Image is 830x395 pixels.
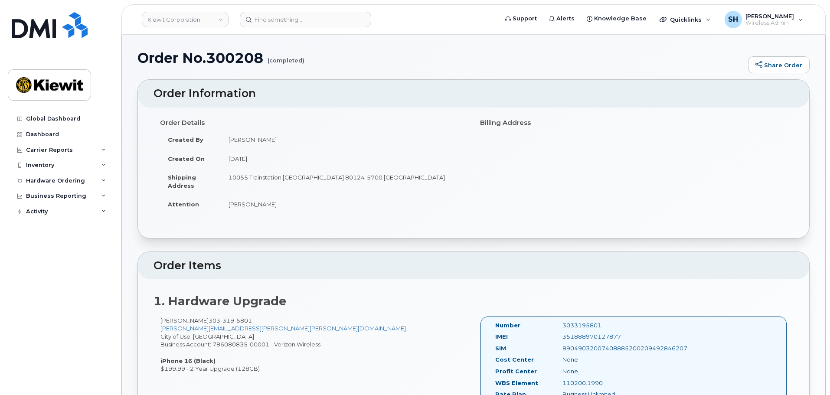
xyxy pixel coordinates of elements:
small: (completed) [268,50,304,64]
h1: Order No.300208 [137,50,744,65]
strong: Created On [168,155,205,162]
label: Number [495,321,520,330]
h2: Order Information [154,88,794,100]
span: 5801 [234,317,252,324]
td: [PERSON_NAME] [221,195,467,214]
a: Share Order [748,56,810,74]
strong: Created By [168,136,203,143]
div: 110200.1990 [556,379,650,387]
div: 3033195801 [556,321,650,330]
div: None [556,356,650,364]
div: 89049032007408885200209492846207 [556,344,650,353]
div: None [556,367,650,375]
label: WBS Element [495,379,538,387]
td: [DATE] [221,149,467,168]
h4: Order Details [160,119,467,127]
label: SIM [495,344,506,353]
strong: Shipping Address [168,174,196,189]
h2: Order Items [154,260,794,272]
label: Cost Center [495,356,534,364]
strong: 1. Hardware Upgrade [154,294,286,308]
td: 10055 Trainstation [GEOGRAPHIC_DATA] 80124-5700 [GEOGRAPHIC_DATA] [221,168,467,195]
div: [PERSON_NAME] City of Use: [GEOGRAPHIC_DATA] Business Account: 786080835-00001 - Verizon Wireless... [154,317,474,373]
label: Profit Center [495,367,537,375]
span: 303 [209,317,252,324]
strong: Attention [168,201,199,208]
h4: Billing Address [480,119,787,127]
strong: iPhone 16 (Black) [160,357,216,364]
span: 319 [220,317,234,324]
a: [PERSON_NAME][EMAIL_ADDRESS][PERSON_NAME][PERSON_NAME][DOMAIN_NAME] [160,325,406,332]
div: 351888970127877 [556,333,650,341]
td: [PERSON_NAME] [221,130,467,149]
label: IMEI [495,333,508,341]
